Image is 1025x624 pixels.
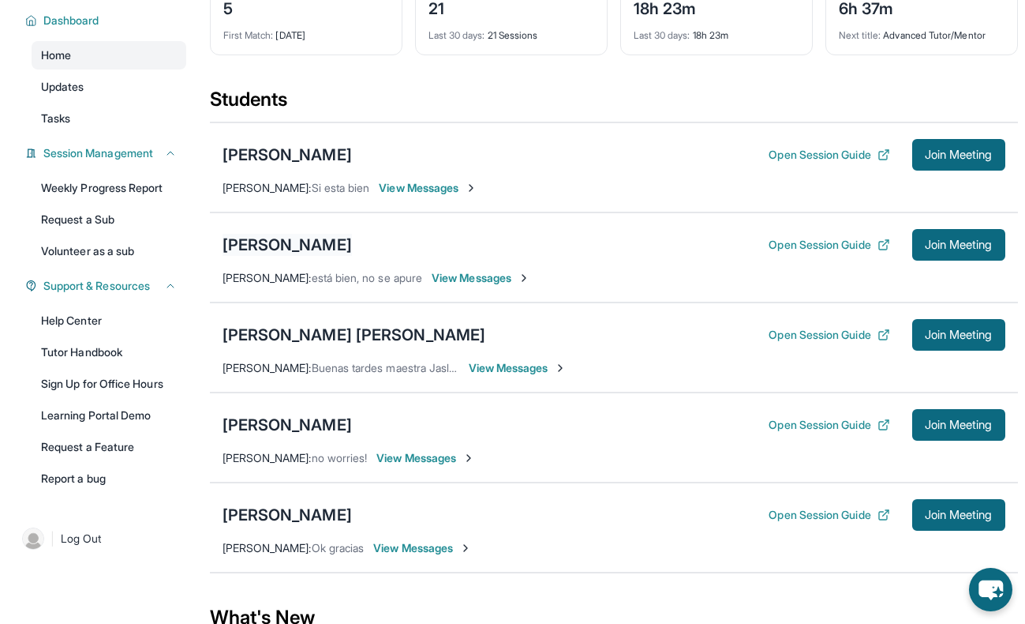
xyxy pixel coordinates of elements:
[223,144,352,166] div: [PERSON_NAME]
[925,420,993,430] span: Join Meeting
[41,111,70,126] span: Tasks
[43,278,150,294] span: Support & Resources
[925,240,993,250] span: Join Meeting
[32,401,186,430] a: Learning Portal Demo
[43,13,99,28] span: Dashboard
[428,29,485,41] span: Last 30 days :
[312,541,365,554] span: Ok gracias
[376,450,475,466] span: View Messages
[210,87,1018,122] div: Students
[37,13,177,28] button: Dashboard
[769,237,889,253] button: Open Session Guide
[223,504,352,526] div: [PERSON_NAME]
[969,568,1012,611] button: chat-button
[32,41,186,70] a: Home
[32,73,186,101] a: Updates
[769,327,889,343] button: Open Session Guide
[634,29,690,41] span: Last 30 days :
[312,451,368,464] span: no worries!
[769,417,889,433] button: Open Session Guide
[379,180,477,196] span: View Messages
[223,181,312,194] span: [PERSON_NAME] :
[312,271,423,284] span: está bien, no se apure
[32,464,186,493] a: Report a bug
[32,174,186,202] a: Weekly Progress Report
[925,510,993,520] span: Join Meeting
[912,499,1005,531] button: Join Meeting
[469,360,567,376] span: View Messages
[32,338,186,367] a: Tutor Handbook
[37,278,177,294] button: Support & Resources
[223,271,312,284] span: [PERSON_NAME] :
[312,181,370,194] span: Si esta bien
[22,528,44,550] img: user-img
[32,205,186,234] a: Request a Sub
[32,104,186,133] a: Tasks
[554,362,567,374] img: Chevron-Right
[223,29,274,41] span: First Match :
[839,20,1004,42] div: Advanced Tutor/Mentor
[16,521,186,556] a: |Log Out
[465,182,477,194] img: Chevron-Right
[912,229,1005,261] button: Join Meeting
[912,139,1005,171] button: Join Meeting
[912,409,1005,441] button: Join Meeting
[769,147,889,163] button: Open Session Guide
[634,20,799,42] div: 18h 23m
[61,531,102,547] span: Log Out
[223,541,312,554] span: [PERSON_NAME] :
[32,306,186,335] a: Help Center
[459,542,472,554] img: Chevron-Right
[51,529,54,548] span: |
[223,414,352,436] div: [PERSON_NAME]
[223,451,312,464] span: [PERSON_NAME] :
[462,452,475,464] img: Chevron-Right
[223,234,352,256] div: [PERSON_NAME]
[223,361,312,374] span: [PERSON_NAME] :
[223,324,486,346] div: [PERSON_NAME] [PERSON_NAME]
[912,319,1005,351] button: Join Meeting
[41,47,71,63] span: Home
[37,145,177,161] button: Session Management
[373,540,472,556] span: View Messages
[432,270,530,286] span: View Messages
[41,79,84,95] span: Updates
[925,150,993,160] span: Join Meeting
[769,507,889,523] button: Open Session Guide
[428,20,594,42] div: 21 Sessions
[32,370,186,398] a: Sign Up for Office Hours
[925,330,993,340] span: Join Meeting
[518,272,530,284] img: Chevron-Right
[32,237,186,265] a: Volunteer as a sub
[312,361,508,374] span: Buenas tardes maestra Jaslyn esta lista
[223,20,389,42] div: [DATE]
[839,29,881,41] span: Next title :
[32,433,186,461] a: Request a Feature
[43,145,153,161] span: Session Management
